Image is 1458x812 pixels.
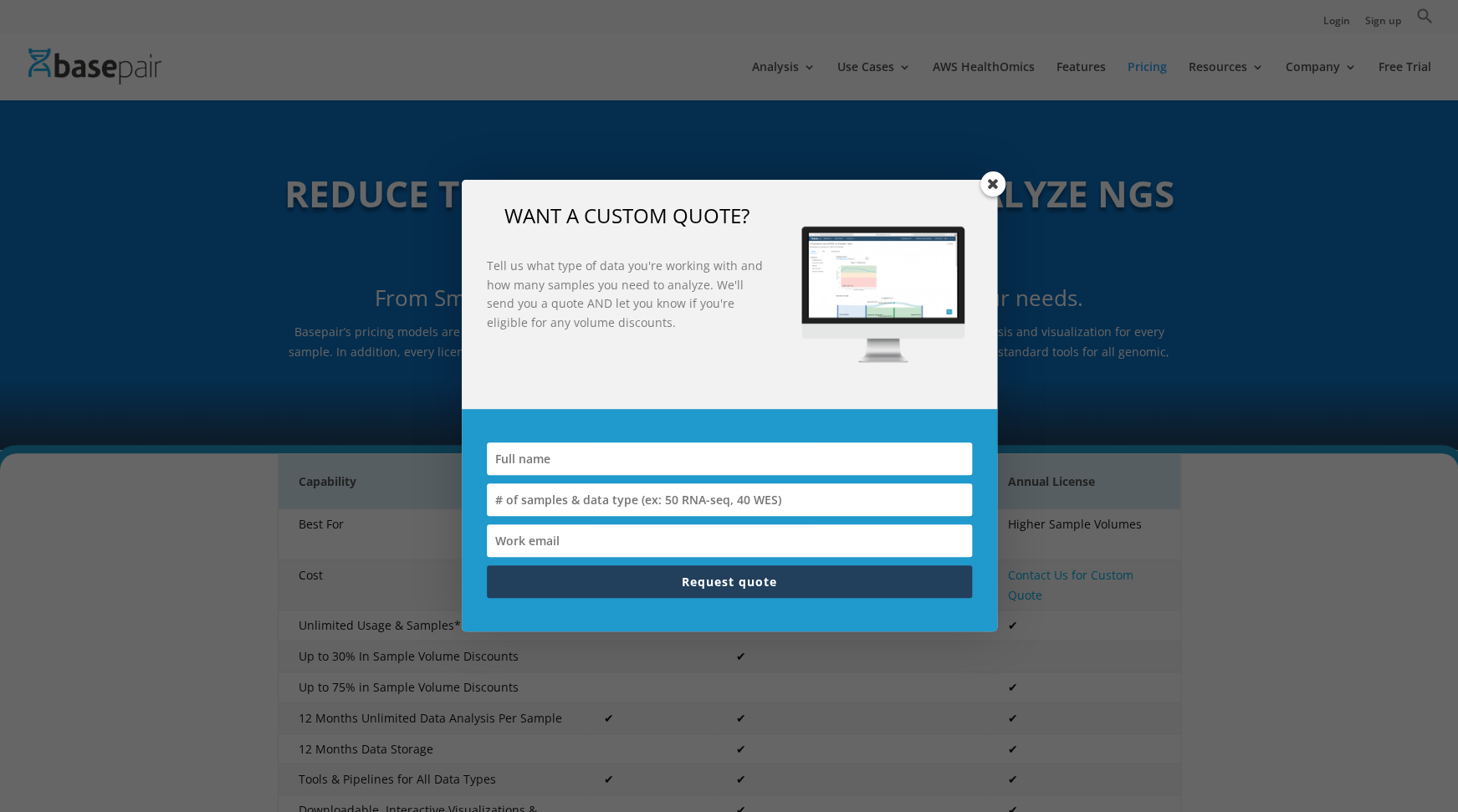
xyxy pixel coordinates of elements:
strong: Tell us what type of data you're working with and how many samples you need to analyze. We'll sen... [487,258,763,329]
iframe: Drift Widget Chat Controller [1374,728,1438,792]
input: Full name [487,442,972,475]
button: Request quote [487,565,972,598]
span: WANT A CUSTOM QUOTE? [504,202,749,229]
input: # of samples & data type (ex: 50 RNA-seq, 40 WES) [487,483,972,516]
input: Work email [487,524,972,557]
span: Request quote [682,574,777,590]
iframe: Drift Widget Chat Window [1113,447,1448,738]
